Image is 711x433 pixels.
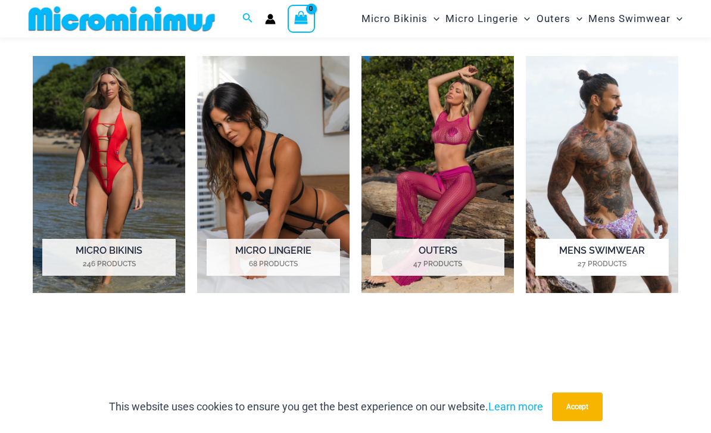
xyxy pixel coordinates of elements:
[442,4,533,34] a: Micro LingerieMenu ToggleMenu Toggle
[357,2,687,36] nav: Site Navigation
[537,4,570,34] span: Outers
[588,4,671,34] span: Mens Swimwear
[265,14,276,24] a: Account icon link
[42,239,176,276] h2: Micro Bikinis
[535,239,669,276] h2: Mens Swimwear
[361,56,514,293] img: Outers
[526,56,678,293] img: Mens Swimwear
[361,4,428,34] span: Micro Bikinis
[358,4,442,34] a: Micro BikinisMenu ToggleMenu Toggle
[371,258,504,269] mark: 47 Products
[207,239,340,276] h2: Micro Lingerie
[197,56,350,293] a: Visit product category Micro Lingerie
[242,11,253,26] a: Search icon link
[33,325,678,414] iframe: TrustedSite Certified
[24,5,220,32] img: MM SHOP LOGO FLAT
[207,258,340,269] mark: 68 Products
[518,4,530,34] span: Menu Toggle
[109,398,543,416] p: This website uses cookies to ensure you get the best experience on our website.
[33,56,185,293] a: Visit product category Micro Bikinis
[534,4,585,34] a: OutersMenu ToggleMenu Toggle
[445,4,518,34] span: Micro Lingerie
[552,392,603,421] button: Accept
[371,239,504,276] h2: Outers
[42,258,176,269] mark: 246 Products
[671,4,682,34] span: Menu Toggle
[197,56,350,293] img: Micro Lingerie
[570,4,582,34] span: Menu Toggle
[361,56,514,293] a: Visit product category Outers
[33,56,185,293] img: Micro Bikinis
[535,258,669,269] mark: 27 Products
[585,4,685,34] a: Mens SwimwearMenu ToggleMenu Toggle
[288,5,315,32] a: View Shopping Cart, empty
[428,4,439,34] span: Menu Toggle
[526,56,678,293] a: Visit product category Mens Swimwear
[488,400,543,413] a: Learn more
